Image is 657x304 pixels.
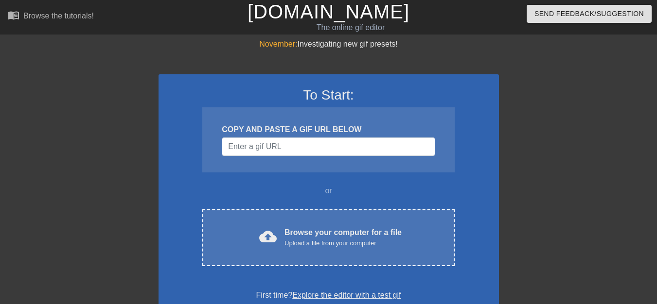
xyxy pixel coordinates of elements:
[527,5,652,23] button: Send Feedback/Suggestion
[222,137,435,156] input: Username
[224,22,477,34] div: The online gif editor
[184,185,474,197] div: or
[284,227,402,248] div: Browse your computer for a file
[8,9,19,21] span: menu_book
[259,228,277,245] span: cloud_upload
[8,9,94,24] a: Browse the tutorials!
[171,289,486,301] div: First time?
[534,8,644,20] span: Send Feedback/Suggestion
[259,40,297,48] span: November:
[292,291,401,299] a: Explore the editor with a test gif
[171,87,486,103] h3: To Start:
[284,238,402,248] div: Upload a file from your computer
[159,38,499,50] div: Investigating new gif presets!
[23,12,94,20] div: Browse the tutorials!
[248,1,409,22] a: [DOMAIN_NAME]
[222,124,435,135] div: COPY AND PASTE A GIF URL BELOW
